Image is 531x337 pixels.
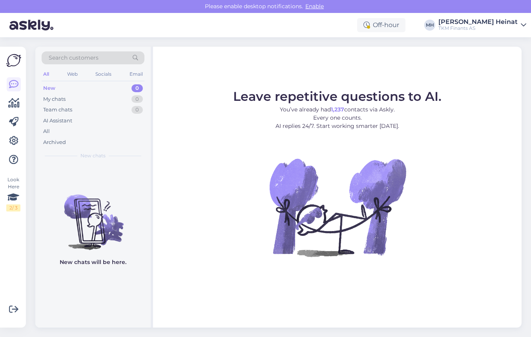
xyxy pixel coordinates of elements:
div: Archived [43,138,66,146]
div: Web [66,69,79,79]
img: No chats [35,180,151,251]
div: Look Here [6,176,20,211]
div: Team chats [43,106,72,114]
span: New chats [80,152,106,159]
div: 0 [131,106,143,114]
div: MH [424,20,435,31]
span: Search customers [49,54,99,62]
div: New [43,84,55,92]
div: All [42,69,51,79]
div: Socials [94,69,113,79]
div: My chats [43,95,66,103]
div: 0 [131,84,143,92]
div: 2 / 3 [6,204,20,211]
div: TKM Finants AS [438,25,518,31]
div: AI Assistant [43,117,72,125]
span: Leave repetitive questions to AI. [233,89,442,104]
div: Email [128,69,144,79]
p: New chats will be here. [60,258,126,266]
div: [PERSON_NAME] Heinat [438,19,518,25]
div: 0 [131,95,143,103]
img: No Chat active [267,137,408,278]
img: Askly Logo [6,53,21,68]
p: You’ve already had contacts via Askly. Every one counts. AI replies 24/7. Start working smarter [... [233,106,442,130]
div: All [43,128,50,135]
a: [PERSON_NAME] HeinatTKM Finants AS [438,19,526,31]
b: 1,237 [331,106,344,113]
span: Enable [303,3,326,10]
div: Off-hour [357,18,405,32]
